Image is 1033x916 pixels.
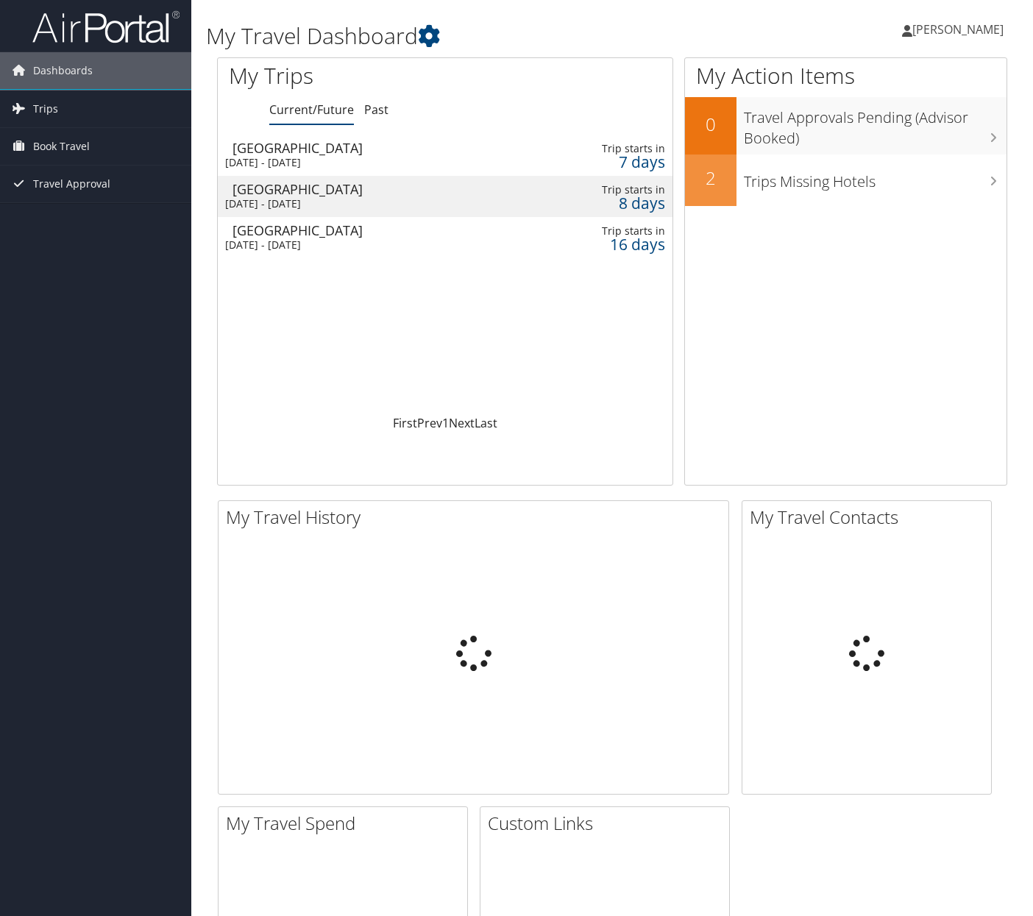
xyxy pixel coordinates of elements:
[442,415,449,431] a: 1
[229,60,472,91] h1: My Trips
[33,166,110,202] span: Travel Approval
[568,142,666,155] div: Trip starts in
[568,238,666,251] div: 16 days
[685,97,1007,154] a: 0Travel Approvals Pending (Advisor Booked)
[225,238,515,252] div: [DATE] - [DATE]
[685,166,736,191] h2: 2
[33,128,90,165] span: Book Travel
[393,415,417,431] a: First
[568,196,666,210] div: 8 days
[364,102,388,118] a: Past
[269,102,354,118] a: Current/Future
[33,90,58,127] span: Trips
[417,415,442,431] a: Prev
[225,197,515,210] div: [DATE] - [DATE]
[449,415,475,431] a: Next
[685,112,736,137] h2: 0
[206,21,748,52] h1: My Travel Dashboard
[744,100,1007,149] h3: Travel Approvals Pending (Advisor Booked)
[226,505,728,530] h2: My Travel History
[232,182,522,196] div: [GEOGRAPHIC_DATA]
[475,415,497,431] a: Last
[685,155,1007,206] a: 2Trips Missing Hotels
[912,21,1004,38] span: [PERSON_NAME]
[568,224,666,238] div: Trip starts in
[33,52,93,89] span: Dashboards
[568,155,666,168] div: 7 days
[32,10,180,44] img: airportal-logo.png
[744,164,1007,192] h3: Trips Missing Hotels
[902,7,1018,52] a: [PERSON_NAME]
[225,156,515,169] div: [DATE] - [DATE]
[232,224,522,237] div: [GEOGRAPHIC_DATA]
[685,60,1007,91] h1: My Action Items
[750,505,991,530] h2: My Travel Contacts
[568,183,666,196] div: Trip starts in
[488,811,729,836] h2: Custom Links
[232,141,522,155] div: [GEOGRAPHIC_DATA]
[226,811,467,836] h2: My Travel Spend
